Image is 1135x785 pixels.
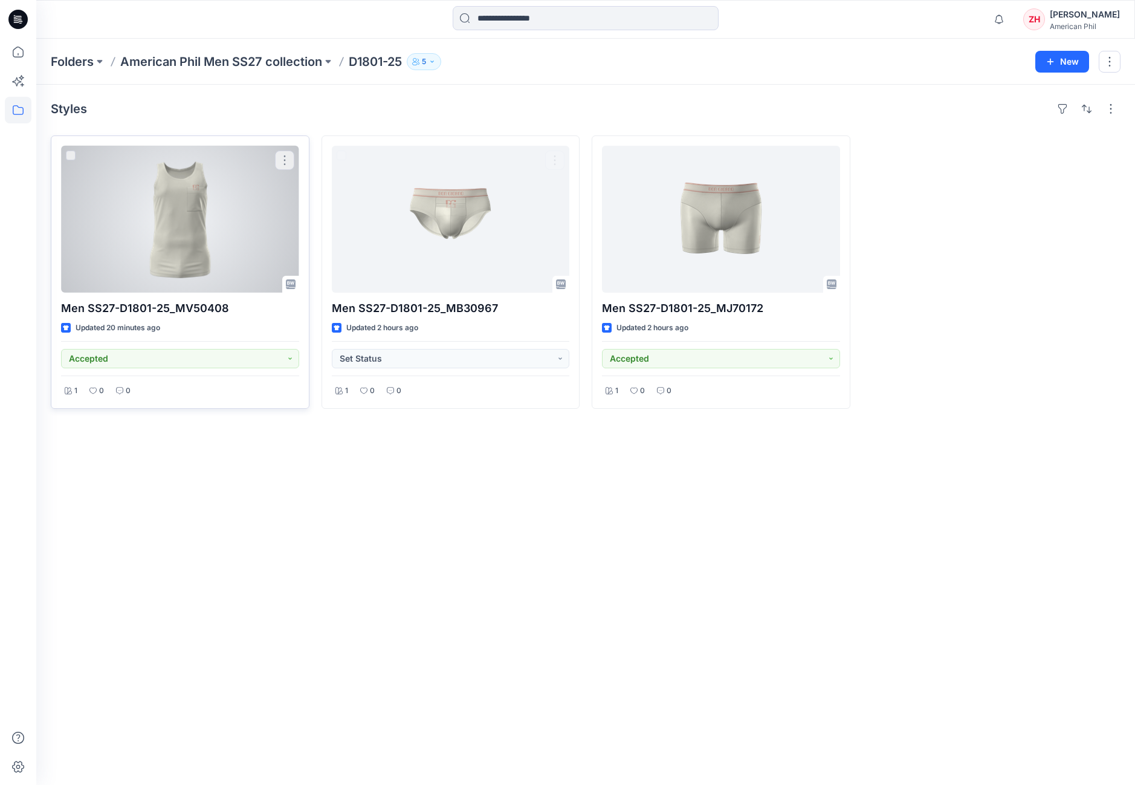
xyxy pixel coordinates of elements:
p: Updated 2 hours ago [346,322,418,334]
p: 0 [396,385,401,397]
p: Men SS27-D1801-25_MV50408 [61,300,299,317]
p: Men SS27-D1801-25_MB30967 [332,300,570,317]
a: Men SS27-D1801-25_MJ70172 [602,146,840,293]
p: 0 [370,385,375,397]
p: 1 [74,385,77,397]
div: ZH [1023,8,1045,30]
a: Men SS27-D1801-25_MB30967 [332,146,570,293]
p: 1 [345,385,348,397]
button: 5 [407,53,441,70]
p: 0 [640,385,645,397]
p: D1801-25 [349,53,402,70]
button: New [1035,51,1089,73]
p: 0 [667,385,671,397]
div: [PERSON_NAME] [1050,7,1120,22]
p: 5 [422,55,426,68]
p: 0 [126,385,131,397]
p: 0 [99,385,104,397]
div: American Phil [1050,22,1120,31]
a: American Phil Men SS27 collection [120,53,322,70]
p: Updated 20 minutes ago [76,322,160,334]
h4: Styles [51,102,87,116]
p: 1 [615,385,618,397]
a: Men SS27-D1801-25_MV50408 [61,146,299,293]
p: Men SS27-D1801-25_MJ70172 [602,300,840,317]
p: Updated 2 hours ago [616,322,688,334]
a: Folders [51,53,94,70]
